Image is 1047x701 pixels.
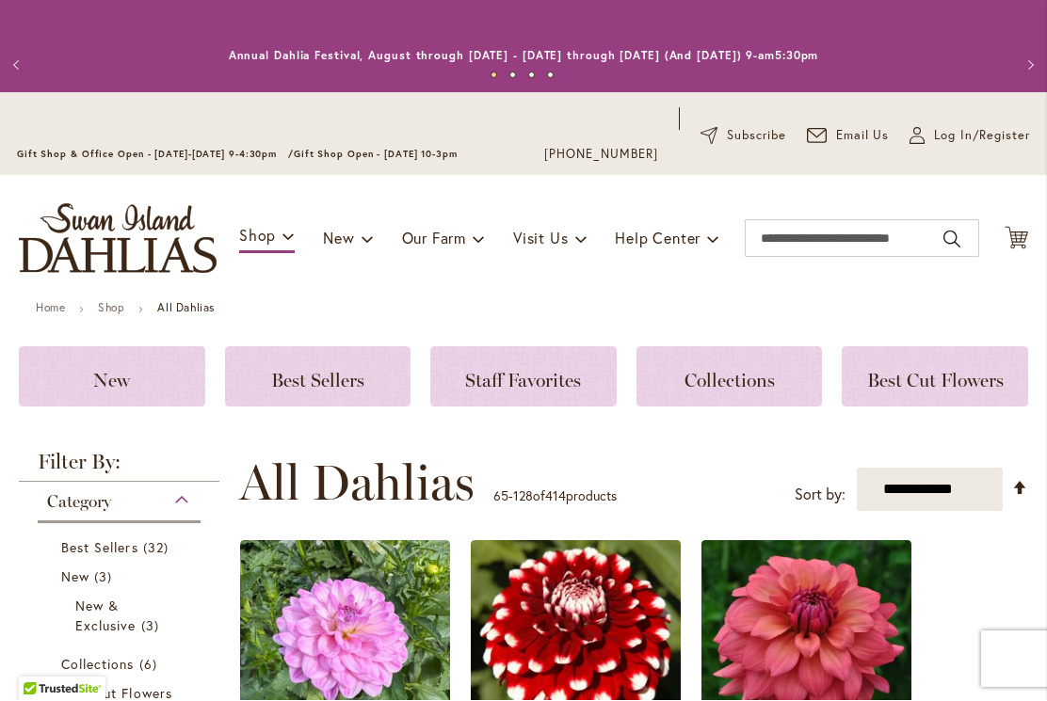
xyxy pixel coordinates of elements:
[491,72,497,79] button: 1 of 4
[547,72,554,79] button: 4 of 4
[402,229,466,248] span: Our Farm
[75,597,136,635] span: New & Exclusive
[19,453,219,483] strong: Filter By:
[842,347,1028,407] a: Best Cut Flowers
[493,482,617,512] p: - of products
[493,487,508,505] span: 65
[61,656,135,674] span: Collections
[271,370,364,392] span: Best Sellers
[19,204,217,274] a: store logo
[93,370,130,392] span: New
[141,616,164,636] span: 3
[545,487,566,505] span: 414
[75,597,168,636] a: New &amp; Exclusive
[836,127,890,146] span: Email Us
[239,226,276,246] span: Shop
[807,127,890,146] a: Email Us
[14,634,67,687] iframe: Launch Accessibility Center
[61,568,89,586] span: New
[239,455,475,512] span: All Dahlias
[910,127,1030,146] a: Log In/Register
[98,301,124,315] a: Shop
[528,72,535,79] button: 3 of 4
[61,655,182,675] a: Collections
[544,146,658,165] a: [PHONE_NUMBER]
[430,347,617,407] a: Staff Favorites
[61,539,138,557] span: Best Sellers
[509,72,516,79] button: 2 of 4
[323,229,354,248] span: New
[615,229,701,248] span: Help Center
[19,347,205,407] a: New
[465,370,581,392] span: Staff Favorites
[17,149,294,161] span: Gift Shop & Office Open - [DATE]-[DATE] 9-4:30pm /
[636,347,823,407] a: Collections
[934,127,1030,146] span: Log In/Register
[61,567,182,587] a: New
[1009,47,1047,85] button: Next
[685,370,775,392] span: Collections
[36,301,65,315] a: Home
[143,538,173,558] span: 32
[795,478,846,513] label: Sort by:
[94,567,117,587] span: 3
[47,492,111,513] span: Category
[294,149,458,161] span: Gift Shop Open - [DATE] 10-3pm
[61,538,182,558] a: Best Sellers
[157,301,215,315] strong: All Dahlias
[513,229,568,248] span: Visit Us
[225,347,411,407] a: Best Sellers
[727,127,786,146] span: Subscribe
[229,49,819,63] a: Annual Dahlia Festival, August through [DATE] - [DATE] through [DATE] (And [DATE]) 9-am5:30pm
[139,655,162,675] span: 6
[513,487,533,505] span: 128
[867,370,1004,392] span: Best Cut Flowers
[701,127,786,146] a: Subscribe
